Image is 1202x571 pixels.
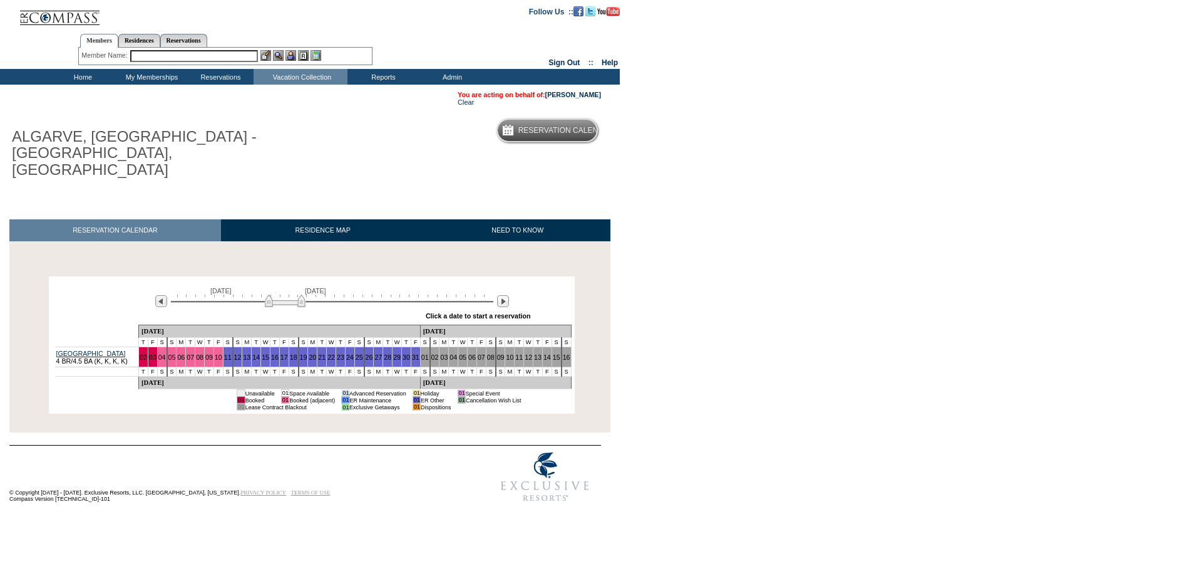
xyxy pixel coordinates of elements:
a: 12 [234,354,242,361]
td: S [223,338,232,347]
td: Special Event [465,390,521,397]
a: 30 [403,354,410,361]
td: T [449,338,458,347]
td: S [486,338,495,347]
a: 14 [543,354,551,361]
td: W [393,338,402,347]
a: 13 [243,354,250,361]
div: Click a date to start a reservation [426,312,531,320]
td: T [402,367,411,377]
td: T [270,338,280,347]
a: RESIDENCE MAP [221,219,425,241]
a: 10 [506,354,513,361]
a: 25 [356,354,363,361]
span: :: [588,58,593,67]
span: [DATE] [210,287,232,295]
a: Reservations [160,34,207,47]
td: Space Available [289,390,336,397]
td: Booked [245,397,275,404]
td: [DATE] [138,377,420,389]
td: © Copyright [DATE] - [DATE]. Exclusive Resorts, LLC. [GEOGRAPHIC_DATA], [US_STATE]. Compass Versi... [9,447,448,509]
a: NEED TO KNOW [424,219,610,241]
td: M [374,338,383,347]
img: Previous [155,295,167,307]
img: Impersonate [285,50,296,61]
td: S [167,367,177,377]
td: Reservations [185,69,254,85]
a: Subscribe to our YouTube Channel [597,7,620,14]
a: 06 [468,354,476,361]
a: 22 [327,354,335,361]
a: 04 [158,354,166,361]
td: S [289,367,298,377]
a: 03 [149,354,157,361]
td: T [383,338,393,347]
a: [PERSON_NAME] [545,91,601,98]
a: 03 [440,354,448,361]
a: 09 [205,354,213,361]
a: 12 [525,354,532,361]
a: 06 [177,354,185,361]
td: W [393,367,402,377]
td: T [515,367,524,377]
td: W [524,338,533,347]
a: 16 [563,354,570,361]
td: T [138,338,148,347]
td: T [515,338,524,347]
td: S [364,338,374,347]
td: S [552,338,561,347]
td: S [354,338,364,347]
td: S [420,338,429,347]
td: Dispositions [421,404,451,411]
td: F [213,338,223,347]
td: Booked (adjacent) [289,397,336,404]
img: Become our fan on Facebook [573,6,583,16]
td: Unavailable [245,390,275,397]
td: 01 [237,390,245,397]
a: 18 [290,354,297,361]
td: Admin [416,69,485,85]
a: 08 [196,354,203,361]
td: F [213,367,223,377]
a: 02 [140,354,147,361]
td: T [383,367,393,377]
td: W [327,338,336,347]
td: S [289,338,298,347]
img: b_edit.gif [260,50,271,61]
td: M [439,367,449,377]
td: [DATE] [420,377,571,389]
td: ER Maintenance [349,397,406,404]
td: 01 [342,397,349,404]
a: TERMS OF USE [291,490,331,496]
td: S [562,338,571,347]
td: W [458,338,468,347]
td: 01 [413,390,420,397]
span: [DATE] [305,287,326,295]
td: Exclusive Getaways [349,404,406,411]
td: M [242,367,252,377]
a: 17 [280,354,288,361]
a: Residences [118,34,160,47]
a: Become our fan on Facebook [573,7,583,14]
a: 27 [374,354,382,361]
td: M [242,338,252,347]
td: My Memberships [116,69,185,85]
img: View [273,50,284,61]
a: 11 [515,354,523,361]
a: 11 [224,354,232,361]
td: W [524,367,533,377]
td: W [261,338,270,347]
td: S [430,338,439,347]
td: ER Other [421,397,451,404]
a: [GEOGRAPHIC_DATA] [56,350,126,357]
a: 13 [534,354,542,361]
a: 05 [459,354,466,361]
td: [DATE] [138,325,420,338]
td: S [299,367,308,377]
a: 31 [412,354,419,361]
td: T [533,367,543,377]
td: Reports [347,69,416,85]
td: M [505,367,515,377]
td: S [430,367,439,377]
td: S [157,338,167,347]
